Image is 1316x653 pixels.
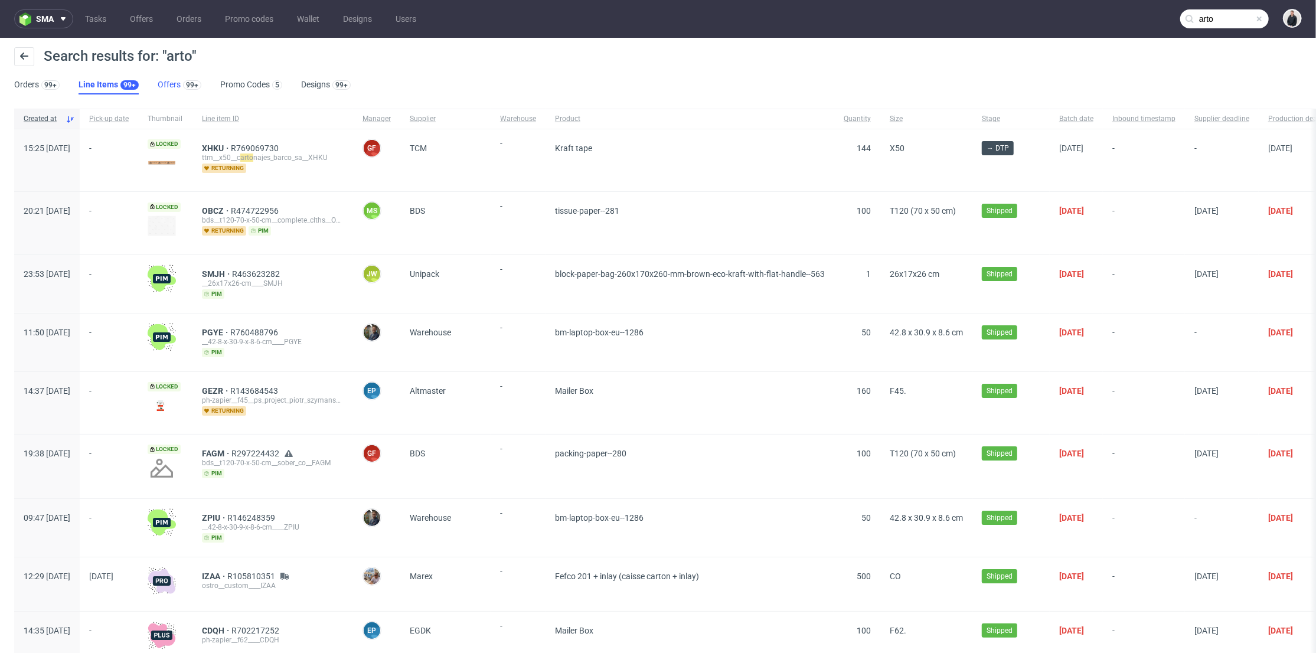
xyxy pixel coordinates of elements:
[1268,449,1293,458] span: [DATE]
[227,513,277,523] a: R146248359
[230,386,280,396] a: R143684543
[44,81,57,89] div: 99+
[79,76,139,94] a: Line Items99+
[890,626,906,635] span: F62.
[555,386,593,396] span: Mailer Box
[148,203,181,212] span: Locked
[14,9,73,28] button: sma
[500,114,536,124] span: Warehouse
[1194,513,1249,543] span: -
[24,143,70,153] span: 15:25 [DATE]
[202,289,224,299] span: pim
[1059,449,1084,458] span: [DATE]
[987,625,1013,636] span: Shipped
[169,9,208,28] a: Orders
[24,328,70,337] span: 11:50 [DATE]
[857,143,871,153] span: 144
[218,9,280,28] a: Promo codes
[987,143,1009,154] span: → DTP
[857,449,871,458] span: 100
[500,201,536,240] span: -
[232,269,282,279] a: R463623282
[44,48,197,64] span: Search results for: "arto"
[1268,572,1293,581] span: [DATE]
[410,572,433,581] span: Marex
[890,328,963,337] span: 42.8 x 30.9 x 8.6 cm
[240,154,253,162] mark: arto
[89,143,129,177] span: -
[890,449,956,458] span: T120 (70 x 50 cm)
[202,206,231,216] a: OBCZ
[857,626,871,635] span: 100
[1194,572,1219,581] span: [DATE]
[1112,449,1175,484] span: -
[148,621,176,649] img: plus-icon.676465ae8f3a83198b3f.png
[123,9,160,28] a: Offers
[857,572,871,581] span: 500
[1059,626,1084,635] span: [DATE]
[861,513,871,523] span: 50
[890,386,906,396] span: F45.
[1059,328,1084,337] span: [DATE]
[1059,269,1084,279] span: [DATE]
[890,114,963,124] span: Size
[202,269,232,279] span: SMJH
[364,266,380,282] figcaption: JW
[388,9,423,28] a: Users
[148,114,183,124] span: Thumbnail
[227,572,277,581] a: R105810351
[336,9,379,28] a: Designs
[987,269,1013,279] span: Shipped
[857,206,871,216] span: 100
[987,448,1013,459] span: Shipped
[500,139,536,177] span: -
[89,328,129,357] span: -
[1268,269,1293,279] span: [DATE]
[410,269,439,279] span: Unipack
[1112,114,1175,124] span: Inbound timestamp
[231,206,281,216] a: R474722956
[24,114,61,124] span: Created at
[555,269,825,279] span: block-paper-bag-260x170x260-mm-brown-eco-kraft-with-flat-handle--563
[202,572,227,581] span: IZAA
[148,567,176,595] img: pro-icon.017ec5509f39f3e742e3.png
[1268,206,1293,216] span: [DATE]
[555,513,644,523] span: bm-laptop-box-eu--1286
[202,635,344,645] div: ph-zapier__f62____CDQH
[364,203,380,219] figcaption: MS
[202,396,344,405] div: ph-zapier__f45__ps_project_piotr_szymanski__GEZR
[890,513,963,523] span: 42.8 x 30.9 x 8.6 cm
[231,626,282,635] a: R702217252
[230,328,280,337] a: R760488796
[364,445,380,462] figcaption: GF
[364,510,380,526] img: Maciej Sobola
[1284,10,1301,27] img: Adrian Margula
[202,626,231,635] span: CDQH
[1268,386,1293,396] span: [DATE]
[410,449,425,458] span: BDS
[335,81,348,89] div: 99+
[148,454,176,482] img: no_design.png
[1112,206,1175,240] span: -
[1112,626,1175,651] span: -
[148,508,176,537] img: wHgJFi1I6lmhQAAAABJRU5ErkJggg==
[1194,143,1249,177] span: -
[202,513,227,523] a: ZPIU
[202,469,224,478] span: pim
[1194,449,1219,458] span: [DATE]
[89,449,129,484] span: -
[202,386,230,396] span: GEZR
[231,449,282,458] span: R297224432
[1268,328,1293,337] span: [DATE]
[202,449,231,458] a: FAGM
[220,76,282,94] a: Promo Codes5
[202,348,224,357] span: pim
[202,164,246,173] span: returning
[148,139,181,149] span: Locked
[1112,513,1175,543] span: -
[202,458,344,468] div: bds__t120-70-x-50-cm__sober_co__FAGM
